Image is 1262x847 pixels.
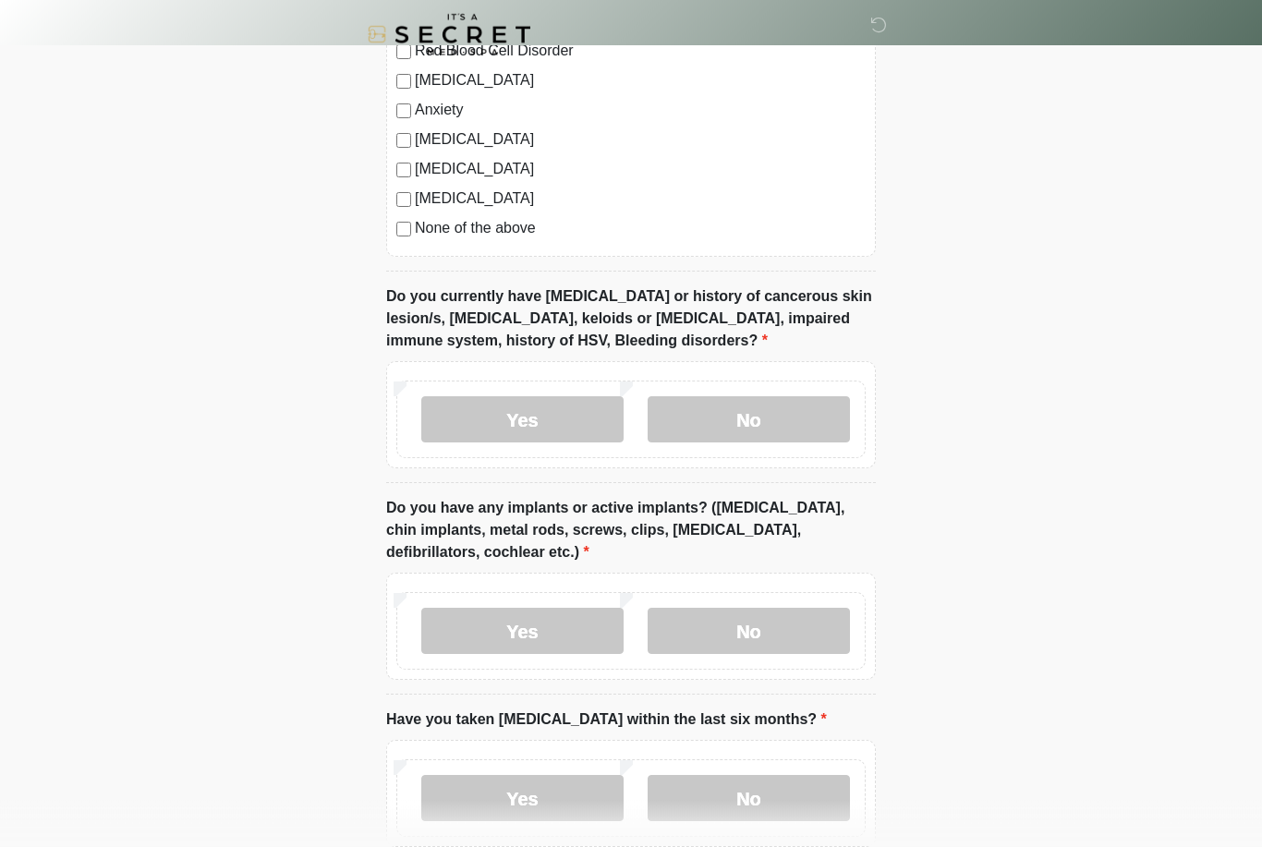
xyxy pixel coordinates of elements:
input: [MEDICAL_DATA] [396,75,411,90]
label: Yes [421,776,624,822]
label: No [648,609,850,655]
input: None of the above [396,223,411,237]
label: [MEDICAL_DATA] [415,129,866,151]
label: Anxiety [415,100,866,122]
label: [MEDICAL_DATA] [415,188,866,211]
label: [MEDICAL_DATA] [415,70,866,92]
input: [MEDICAL_DATA] [396,193,411,208]
label: Yes [421,609,624,655]
label: No [648,776,850,822]
img: It's A Secret Med Spa Logo [368,14,530,55]
label: No [648,397,850,443]
label: Do you have any implants or active implants? ([MEDICAL_DATA], chin implants, metal rods, screws, ... [386,498,876,564]
label: None of the above [415,218,866,240]
input: Anxiety [396,104,411,119]
label: Do you currently have [MEDICAL_DATA] or history of cancerous skin lesion/s, [MEDICAL_DATA], keloi... [386,286,876,353]
input: [MEDICAL_DATA] [396,163,411,178]
input: [MEDICAL_DATA] [396,134,411,149]
label: Yes [421,397,624,443]
label: Have you taken [MEDICAL_DATA] within the last six months? [386,709,827,732]
label: [MEDICAL_DATA] [415,159,866,181]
